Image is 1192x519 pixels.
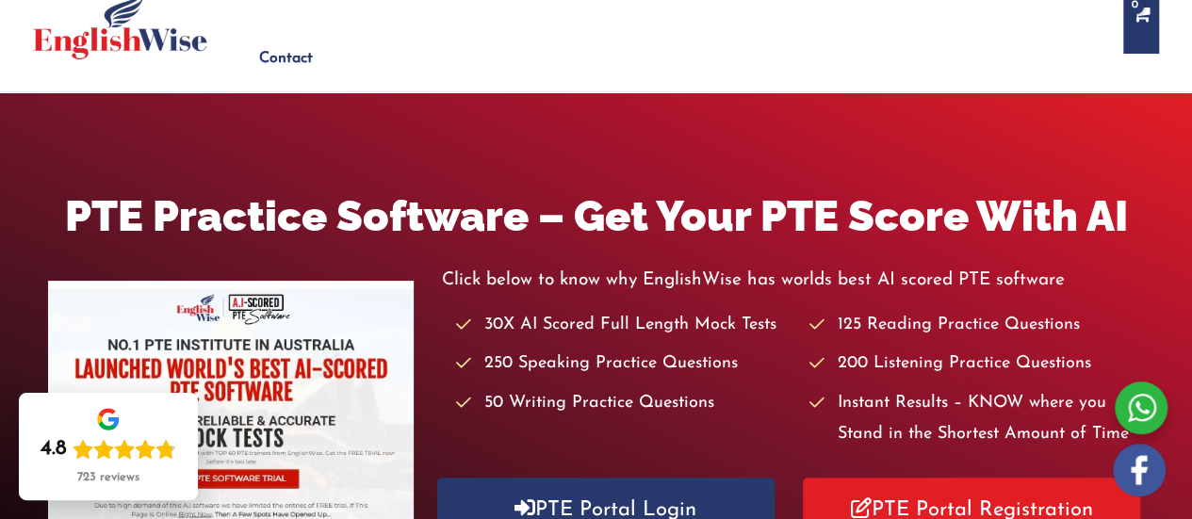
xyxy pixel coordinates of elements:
p: Click below to know why EnglishWise has worlds best AI scored PTE software [442,265,1145,296]
li: 250 Speaking Practice Questions [456,349,792,380]
div: 723 reviews [77,470,139,485]
img: white-facebook.png [1113,444,1166,496]
li: Instant Results – KNOW where you Stand in the Shortest Amount of Time [808,388,1144,451]
h1: PTE Practice Software – Get Your PTE Score With AI [48,187,1145,246]
li: 30X AI Scored Full Length Mock Tests [456,310,792,341]
a: Contact [244,25,313,91]
li: 125 Reading Practice Questions [808,310,1144,341]
li: 50 Writing Practice Questions [456,388,792,419]
div: Rating: 4.8 out of 5 [41,436,176,462]
li: 200 Listening Practice Questions [808,349,1144,380]
div: 4.8 [41,436,67,462]
span: Contact [259,25,313,91]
